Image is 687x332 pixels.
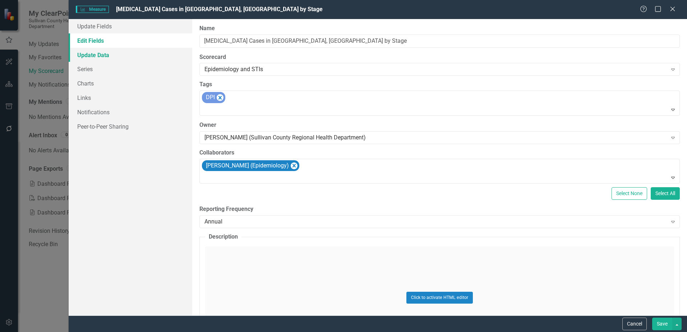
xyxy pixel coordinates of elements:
label: Name [199,24,680,33]
button: Select All [651,187,680,200]
button: Select None [612,187,647,200]
a: Update Fields [69,19,192,33]
a: Peer-to-Peer Sharing [69,119,192,134]
div: Annual [204,218,667,226]
label: Collaborators [199,149,680,157]
div: Remove Heather Mullins (Epidemiology) [291,162,298,169]
label: Reporting Frequency [199,205,680,213]
button: Save [652,318,672,330]
div: Remove [object Object] [217,94,223,101]
a: Links [69,91,192,105]
input: Measure Name [199,34,680,48]
legend: Description [205,233,241,241]
label: Tags [199,80,680,89]
label: Scorecard [199,53,680,61]
a: Update Data [69,48,192,62]
div: [PERSON_NAME] (Sullivan County Regional Health Department) [204,133,667,142]
div: Epidemiology and STIs [204,65,667,74]
span: DPI [206,94,215,101]
label: Owner [199,121,680,129]
a: Series [69,62,192,76]
span: Measure [76,6,109,13]
div: [PERSON_NAME] (Epidemiology) [204,161,290,171]
a: Edit Fields [69,33,192,48]
button: Click to activate HTML editor [406,292,473,303]
button: Cancel [622,318,647,330]
a: Notifications [69,105,192,119]
span: [MEDICAL_DATA] Cases in [GEOGRAPHIC_DATA], [GEOGRAPHIC_DATA] by Stage [116,6,323,13]
a: Charts [69,76,192,91]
